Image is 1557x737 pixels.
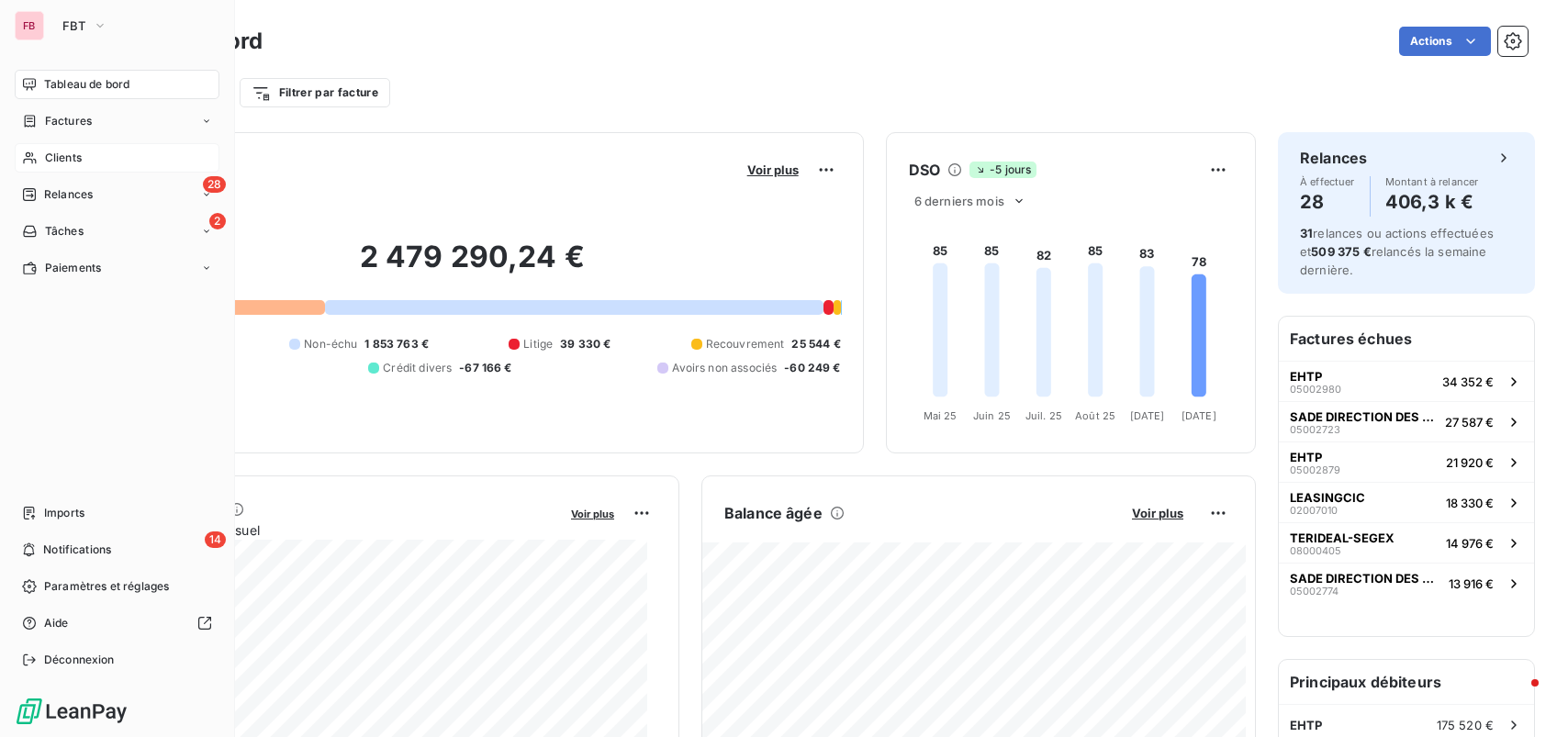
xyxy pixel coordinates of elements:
tspan: Juil. 25 [1025,409,1061,422]
span: 13 916 € [1449,576,1494,591]
button: Voir plus [1126,505,1189,521]
span: LEASINGCIC [1290,490,1365,505]
button: TERIDEAL-SEGEX0800040514 976 € [1279,522,1534,563]
span: 509 375 € [1311,244,1371,259]
span: Relances [44,186,93,203]
span: 39 330 € [560,336,610,352]
span: À effectuer [1300,176,1355,187]
span: Avoirs non associés [672,360,777,376]
span: -60 249 € [784,360,840,376]
span: 05002774 [1290,586,1339,597]
span: Notifications [43,542,111,558]
tspan: Août 25 [1075,409,1115,422]
button: Filtrer par facture [240,78,390,107]
span: Montant à relancer [1385,176,1479,187]
span: TERIDEAL-SEGEX [1290,530,1395,545]
span: 1 853 763 € [364,336,429,352]
span: Clients [45,150,82,166]
span: -5 jours [969,162,1036,178]
h6: Factures échues [1279,317,1534,361]
h4: 28 [1300,187,1355,217]
span: Paiements [45,260,101,276]
span: -67 166 € [459,360,511,376]
tspan: Mai 25 [923,409,957,422]
button: EHTP0500298034 352 € [1279,361,1534,401]
span: 14 [205,531,226,548]
tspan: Juin 25 [973,409,1011,422]
h2: 2 479 290,24 € [104,239,841,294]
span: Tableau de bord [44,76,129,93]
span: 05002980 [1290,384,1341,395]
span: Crédit divers [383,360,452,376]
button: SADE DIRECTION DES HAUTS DE FRANCE0500272327 587 € [1279,401,1534,441]
h6: Balance âgée [724,502,823,524]
span: Voir plus [747,162,799,177]
span: Paramètres et réglages [44,578,169,595]
span: 27 587 € [1445,415,1494,430]
button: SADE DIRECTION DES HAUTS DE FRANCE0500277413 916 € [1279,563,1534,603]
tspan: [DATE] [1129,409,1164,422]
span: 05002723 [1290,424,1340,435]
span: 21 920 € [1446,455,1494,470]
span: 18 330 € [1446,496,1494,510]
span: Tâches [45,223,84,240]
span: FBT [62,18,85,33]
span: Factures [45,113,92,129]
button: Voir plus [566,505,620,521]
span: Voir plus [571,508,614,520]
img: Logo LeanPay [15,697,129,726]
span: EHTP [1290,450,1322,464]
span: 05002879 [1290,464,1340,475]
button: Actions [1399,27,1491,56]
span: 08000405 [1290,545,1341,556]
button: LEASINGCIC0200701018 330 € [1279,482,1534,522]
span: Voir plus [1132,506,1183,520]
iframe: Intercom live chat [1495,675,1539,719]
h6: DSO [909,159,940,181]
span: Imports [44,505,84,521]
span: 02007010 [1290,505,1338,516]
span: SADE DIRECTION DES HAUTS DE FRANCE [1290,409,1438,424]
span: EHTP [1290,718,1323,732]
span: 6 derniers mois [914,194,1004,208]
tspan: [DATE] [1182,409,1216,422]
span: Déconnexion [44,652,115,668]
button: Voir plus [742,162,804,178]
span: Non-échu [304,336,357,352]
span: 31 [1300,226,1313,240]
span: 25 544 € [791,336,840,352]
span: 34 352 € [1442,374,1494,389]
button: EHTP0500287921 920 € [1279,441,1534,482]
h6: Relances [1300,147,1367,169]
span: Recouvrement [706,336,785,352]
span: 2 [209,213,226,229]
h6: Principaux débiteurs [1279,660,1534,704]
h4: 406,3 k € [1385,187,1479,217]
span: 28 [203,176,226,193]
span: Litige [523,336,553,352]
span: 14 976 € [1446,536,1494,551]
a: Aide [15,609,219,638]
span: SADE DIRECTION DES HAUTS DE FRANCE [1290,571,1441,586]
span: relances ou actions effectuées et relancés la semaine dernière. [1300,226,1494,277]
span: EHTP [1290,369,1322,384]
span: Aide [44,615,69,631]
div: FB [15,11,44,40]
span: Chiffre d'affaires mensuel [104,520,558,540]
span: 175 520 € [1437,718,1494,732]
